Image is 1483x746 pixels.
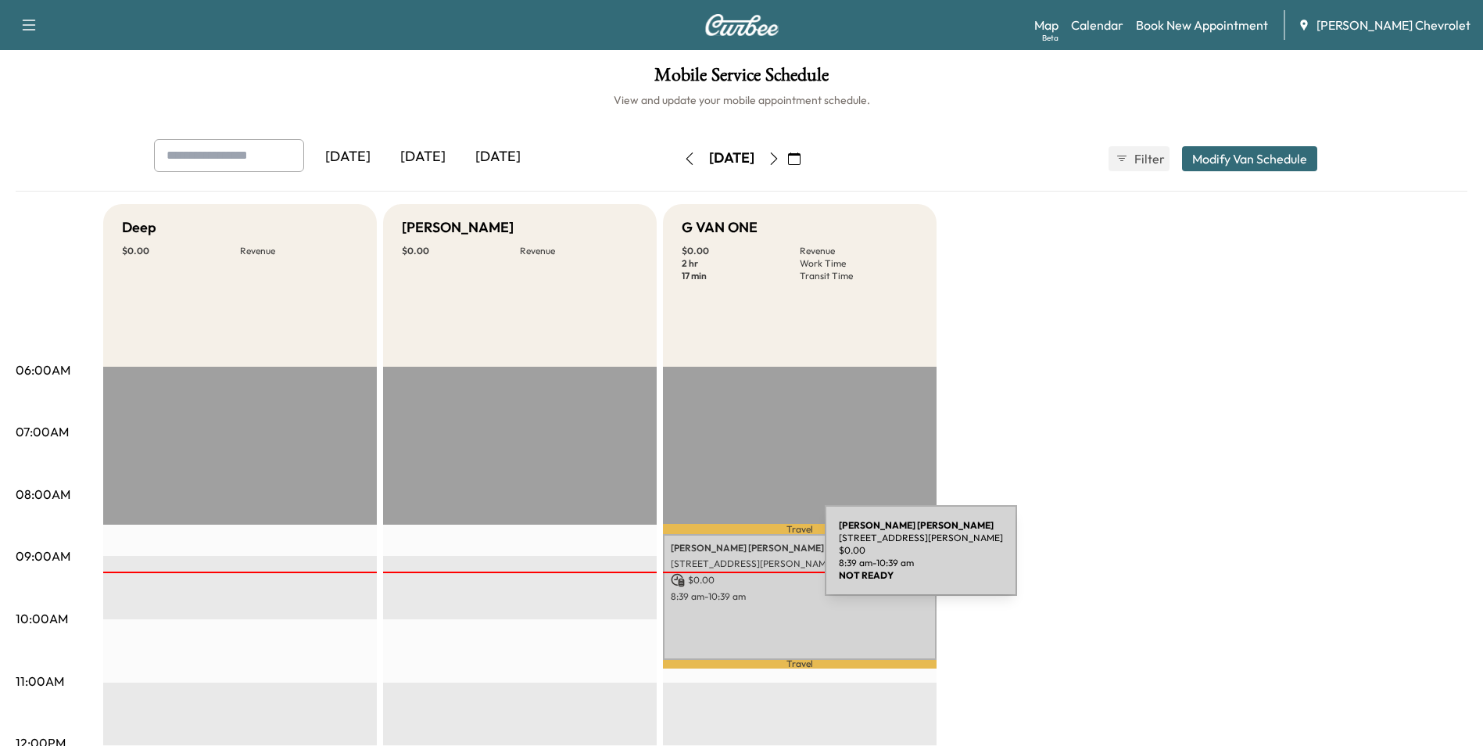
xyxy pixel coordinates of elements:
p: $ 0.00 [402,245,520,257]
div: [DATE] [385,139,460,175]
a: MapBeta [1034,16,1059,34]
h6: View and update your mobile appointment schedule. [16,92,1467,108]
a: Calendar [1071,16,1123,34]
div: [DATE] [709,149,754,168]
a: Book New Appointment [1136,16,1268,34]
p: 07:00AM [16,422,69,441]
h5: [PERSON_NAME] [402,217,514,239]
div: [DATE] [310,139,385,175]
p: 10:00AM [16,609,68,628]
p: [PERSON_NAME] [PERSON_NAME] [671,542,929,554]
h1: Mobile Service Schedule [16,66,1467,92]
img: Curbee Logo [704,14,779,36]
p: 8:39 am - 10:39 am [671,590,929,603]
p: 2 hr [682,257,800,270]
p: $ 0.00 [839,544,1003,557]
span: Filter [1134,149,1162,168]
p: Work Time [800,257,918,270]
p: 11:00AM [16,672,64,690]
p: 17 min [682,270,800,282]
button: Modify Van Schedule [1182,146,1317,171]
p: [STREET_ADDRESS][PERSON_NAME] [839,532,1003,544]
div: Beta [1042,32,1059,44]
p: 06:00AM [16,360,70,379]
p: 08:00AM [16,485,70,504]
p: Travel [663,524,937,533]
p: Revenue [240,245,358,257]
p: Revenue [520,245,638,257]
div: [DATE] [460,139,536,175]
p: Revenue [800,245,918,257]
button: Filter [1109,146,1170,171]
p: 8:39 am - 10:39 am [839,557,1003,569]
p: $ 0.00 [671,573,929,587]
p: $ 0.00 [122,245,240,257]
p: Transit Time [800,270,918,282]
h5: G VAN ONE [682,217,758,239]
h5: Deep [122,217,156,239]
b: NOT READY [839,569,894,581]
p: [STREET_ADDRESS][PERSON_NAME] [671,558,929,570]
span: [PERSON_NAME] Chevrolet [1316,16,1470,34]
p: 09:00AM [16,547,70,565]
p: $ 0.00 [682,245,800,257]
b: [PERSON_NAME] [PERSON_NAME] [839,519,994,531]
p: Travel [663,660,937,669]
